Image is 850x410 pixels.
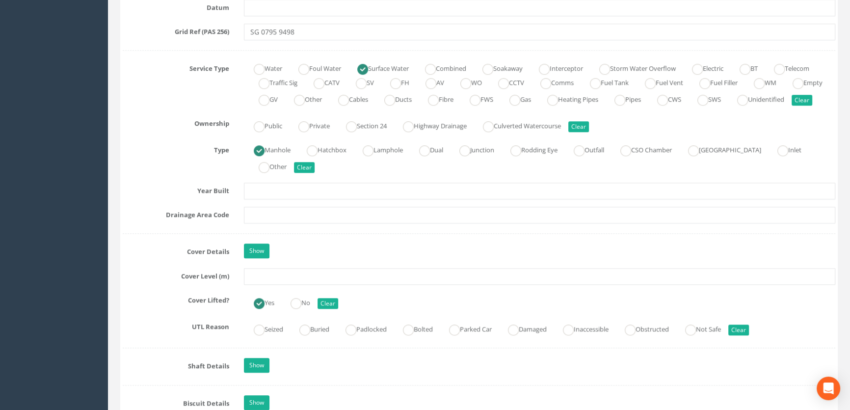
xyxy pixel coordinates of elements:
label: Cover Level (m) [115,268,237,281]
label: Parked Car [439,321,492,335]
label: CWS [647,91,681,106]
label: Junction [450,142,494,156]
label: Combined [415,60,466,75]
label: Interceptor [529,60,583,75]
button: Clear [294,162,315,173]
label: Cover Lifted? [115,292,237,305]
label: SWS [688,91,721,106]
label: Type [115,142,237,155]
label: Fuel Filler [690,75,738,89]
label: [GEOGRAPHIC_DATA] [678,142,761,156]
label: Culverted Watercourse [473,118,561,132]
label: Year Built [115,183,237,195]
label: Other [249,159,287,173]
label: Comms [531,75,574,89]
button: Clear [728,325,749,335]
label: Surface Water [347,60,409,75]
label: Gas [500,91,531,106]
label: Buried [290,321,329,335]
label: UTL Reason [115,319,237,331]
label: Rodding Eye [501,142,558,156]
label: Inlet [768,142,801,156]
a: Show [244,244,269,258]
label: Padlocked [336,321,387,335]
label: Yes [244,295,274,309]
label: Manhole [244,142,291,156]
label: Service Type [115,60,237,73]
label: Telecom [764,60,809,75]
label: Cover Details [115,244,237,256]
label: Storm Water Overflow [589,60,676,75]
label: Highway Drainage [393,118,467,132]
label: CSO Chamber [611,142,672,156]
label: FWS [460,91,493,106]
label: Ownership [115,115,237,128]
label: Traffic Sig [249,75,297,89]
label: Other [284,91,322,106]
label: Empty [783,75,823,89]
label: Bolted [393,321,433,335]
label: Shaft Details [115,358,237,371]
label: AV [416,75,444,89]
label: Obstructed [615,321,669,335]
label: BT [730,60,758,75]
div: Open Intercom Messenger [817,377,840,400]
label: WM [744,75,776,89]
label: Public [244,118,282,132]
label: Unidentified [727,91,784,106]
label: CATV [304,75,340,89]
label: Electric [682,60,723,75]
label: WO [451,75,482,89]
label: Outfall [564,142,604,156]
label: Fuel Tank [580,75,629,89]
button: Clear [318,298,338,309]
label: Not Safe [675,321,721,335]
button: Clear [568,121,589,132]
label: Water [244,60,282,75]
label: Damaged [498,321,547,335]
label: CCTV [488,75,524,89]
label: Biscuit Details [115,395,237,408]
label: Fuel Vent [635,75,683,89]
label: Seized [244,321,283,335]
label: Grid Ref (PAS 256) [115,24,237,36]
a: Show [244,395,269,410]
label: Inaccessible [553,321,609,335]
label: Soakaway [473,60,523,75]
label: Fibre [418,91,453,106]
label: FH [380,75,409,89]
label: SV [346,75,374,89]
label: Pipes [605,91,641,106]
button: Clear [792,95,812,106]
label: Dual [409,142,443,156]
label: Hatchbox [297,142,346,156]
label: Drainage Area Code [115,207,237,219]
label: Cables [328,91,368,106]
label: No [281,295,310,309]
label: GV [249,91,278,106]
label: Ducts [374,91,412,106]
label: Heating Pipes [537,91,598,106]
label: Private [289,118,330,132]
label: Lamphole [353,142,403,156]
label: Section 24 [336,118,387,132]
label: Foul Water [289,60,341,75]
a: Show [244,358,269,373]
